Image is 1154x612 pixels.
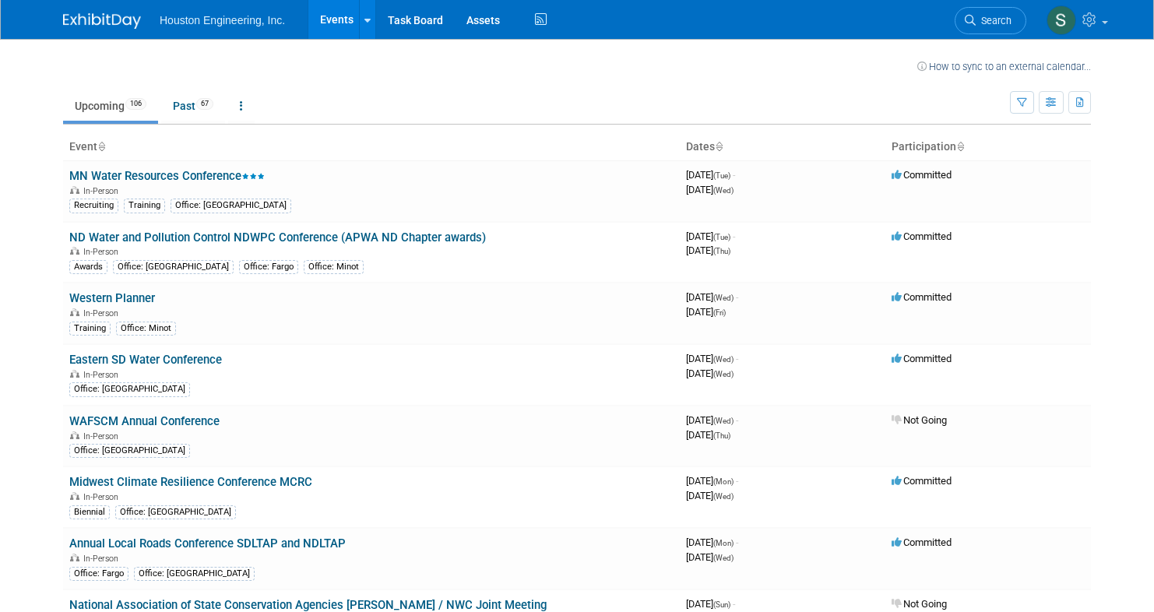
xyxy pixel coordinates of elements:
[736,475,738,487] span: -
[124,199,165,213] div: Training
[70,247,79,255] img: In-Person Event
[686,368,734,379] span: [DATE]
[69,353,222,367] a: Eastern SD Water Conference
[713,355,734,364] span: (Wed)
[713,186,734,195] span: (Wed)
[63,91,158,121] a: Upcoming106
[892,291,952,303] span: Committed
[69,291,155,305] a: Western Planner
[83,431,123,441] span: In-Person
[686,414,738,426] span: [DATE]
[955,7,1026,34] a: Search
[161,91,225,121] a: Past67
[736,291,738,303] span: -
[70,431,79,439] img: In-Person Event
[116,322,176,336] div: Office: Minot
[69,414,220,428] a: WAFSCM Annual Conference
[160,14,285,26] span: Houston Engineering, Inc.
[113,260,234,274] div: Office: [GEOGRAPHIC_DATA]
[70,186,79,194] img: In-Person Event
[83,186,123,196] span: In-Person
[686,353,738,364] span: [DATE]
[686,306,726,318] span: [DATE]
[686,184,734,195] span: [DATE]
[733,230,735,242] span: -
[713,554,734,562] span: (Wed)
[69,260,107,274] div: Awards
[686,536,738,548] span: [DATE]
[713,539,734,547] span: (Mon)
[917,61,1091,72] a: How to sync to an external calendar...
[69,475,312,489] a: Midwest Climate Resilience Conference MCRC
[69,598,547,612] a: National Association of State Conservation Agencies [PERSON_NAME] / NWC Joint Meeting
[736,414,738,426] span: -
[69,322,111,336] div: Training
[83,370,123,380] span: In-Person
[713,600,730,609] span: (Sun)
[1047,5,1076,35] img: Sarah Sesselman
[736,353,738,364] span: -
[733,169,735,181] span: -
[97,140,105,153] a: Sort by Event Name
[733,598,735,610] span: -
[892,536,952,548] span: Committed
[892,353,952,364] span: Committed
[713,233,730,241] span: (Tue)
[686,291,738,303] span: [DATE]
[713,417,734,425] span: (Wed)
[70,370,79,378] img: In-Person Event
[686,169,735,181] span: [DATE]
[686,598,735,610] span: [DATE]
[686,551,734,563] span: [DATE]
[70,308,79,316] img: In-Person Event
[680,134,885,160] th: Dates
[69,505,110,519] div: Biennial
[69,199,118,213] div: Recruiting
[134,567,255,581] div: Office: [GEOGRAPHIC_DATA]
[125,98,146,110] span: 106
[70,492,79,500] img: In-Person Event
[83,308,123,318] span: In-Person
[713,294,734,302] span: (Wed)
[686,244,730,256] span: [DATE]
[892,414,947,426] span: Not Going
[892,598,947,610] span: Not Going
[736,536,738,548] span: -
[63,13,141,29] img: ExhibitDay
[686,429,730,441] span: [DATE]
[892,475,952,487] span: Committed
[69,444,190,458] div: Office: [GEOGRAPHIC_DATA]
[713,477,734,486] span: (Mon)
[69,230,486,244] a: ND Water and Pollution Control NDWPC Conference (APWA ND Chapter awards)
[713,431,730,440] span: (Thu)
[885,134,1091,160] th: Participation
[83,492,123,502] span: In-Person
[713,492,734,501] span: (Wed)
[976,15,1012,26] span: Search
[70,554,79,561] img: In-Person Event
[713,171,730,180] span: (Tue)
[83,554,123,564] span: In-Person
[686,475,738,487] span: [DATE]
[686,490,734,501] span: [DATE]
[63,134,680,160] th: Event
[956,140,964,153] a: Sort by Participation Type
[892,230,952,242] span: Committed
[69,567,128,581] div: Office: Fargo
[196,98,213,110] span: 67
[69,169,265,183] a: MN Water Resources Conference
[713,247,730,255] span: (Thu)
[115,505,236,519] div: Office: [GEOGRAPHIC_DATA]
[713,370,734,378] span: (Wed)
[69,536,346,550] a: Annual Local Roads Conference SDLTAP and NDLTAP
[713,308,726,317] span: (Fri)
[892,169,952,181] span: Committed
[83,247,123,257] span: In-Person
[239,260,298,274] div: Office: Fargo
[69,382,190,396] div: Office: [GEOGRAPHIC_DATA]
[686,230,735,242] span: [DATE]
[171,199,291,213] div: Office: [GEOGRAPHIC_DATA]
[715,140,723,153] a: Sort by Start Date
[304,260,364,274] div: Office: Minot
